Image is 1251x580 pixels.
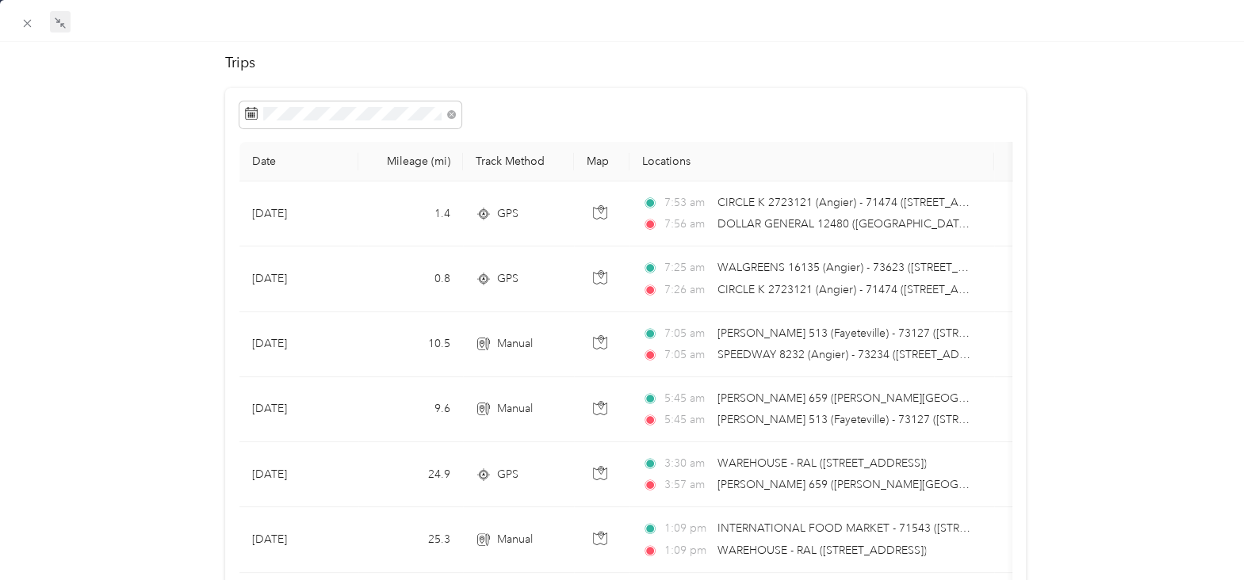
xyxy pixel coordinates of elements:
[358,181,463,246] td: 1.4
[717,348,999,361] span: SPEEDWAY 8232 (Angier) - 73234 ([STREET_ADDRESS])
[358,142,463,181] th: Mileage (mi)
[239,312,358,377] td: [DATE]
[717,456,926,470] span: WAREHOUSE - RAL ([STREET_ADDRESS])
[497,466,518,483] span: GPS
[994,377,1105,442] td: $3.14
[1162,491,1251,580] iframe: Everlance-gr Chat Button Frame
[497,205,518,223] span: GPS
[994,181,1105,246] td: $0.46
[239,181,358,246] td: [DATE]
[664,346,710,364] span: 7:05 am
[358,246,463,311] td: 0.8
[717,521,1040,535] span: INTERNATIONAL FOOD MARKET - 71543 ([STREET_ADDRESS])
[358,377,463,442] td: 9.6
[717,391,1190,405] span: [PERSON_NAME] 659 ([PERSON_NAME][GEOGRAPHIC_DATA]) - 73730 ([STREET_ADDRESS])
[717,478,1190,491] span: [PERSON_NAME] 659 ([PERSON_NAME][GEOGRAPHIC_DATA]) - 73730 ([STREET_ADDRESS])
[994,142,1105,181] th: Mileage value
[463,142,574,181] th: Track Method
[717,413,1039,426] span: [PERSON_NAME] 513 (Fayeteville) - 73127 ([STREET_ADDRESS])
[994,442,1105,507] td: $8.13
[497,400,533,418] span: Manual
[664,259,710,277] span: 7:25 am
[664,411,710,429] span: 5:45 am
[664,216,710,233] span: 7:56 am
[574,142,629,181] th: Map
[239,377,358,442] td: [DATE]
[239,246,358,311] td: [DATE]
[239,142,358,181] th: Date
[239,507,358,572] td: [DATE]
[629,142,994,181] th: Locations
[717,217,1123,231] span: DOLLAR GENERAL 12480 ([GEOGRAPHIC_DATA]) - 71708 ([STREET_ADDRESS])
[497,531,533,548] span: Manual
[225,52,1026,74] h2: Trips
[717,261,1014,274] span: WALGREENS 16135 (Angier) - 73623 ([STREET_ADDRESS])
[994,312,1105,377] td: $3.43
[664,520,710,537] span: 1:09 pm
[664,476,710,494] span: 3:57 am
[664,325,710,342] span: 7:05 am
[358,312,463,377] td: 10.5
[717,196,1007,209] span: CIRCLE K 2723121 (Angier) - 71474 ([STREET_ADDRESS])
[358,442,463,507] td: 24.9
[497,335,533,353] span: Manual
[664,194,710,212] span: 7:53 am
[994,246,1105,311] td: $0.26
[717,283,1007,296] span: CIRCLE K 2723121 (Angier) - 71474 ([STREET_ADDRESS])
[664,542,710,559] span: 1:09 pm
[664,281,710,299] span: 7:26 am
[994,507,1105,572] td: $8.26
[717,544,926,557] span: WAREHOUSE - RAL ([STREET_ADDRESS])
[664,455,710,472] span: 3:30 am
[239,442,358,507] td: [DATE]
[664,390,710,407] span: 5:45 am
[497,270,518,288] span: GPS
[717,326,1039,340] span: [PERSON_NAME] 513 (Fayeteville) - 73127 ([STREET_ADDRESS])
[358,507,463,572] td: 25.3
